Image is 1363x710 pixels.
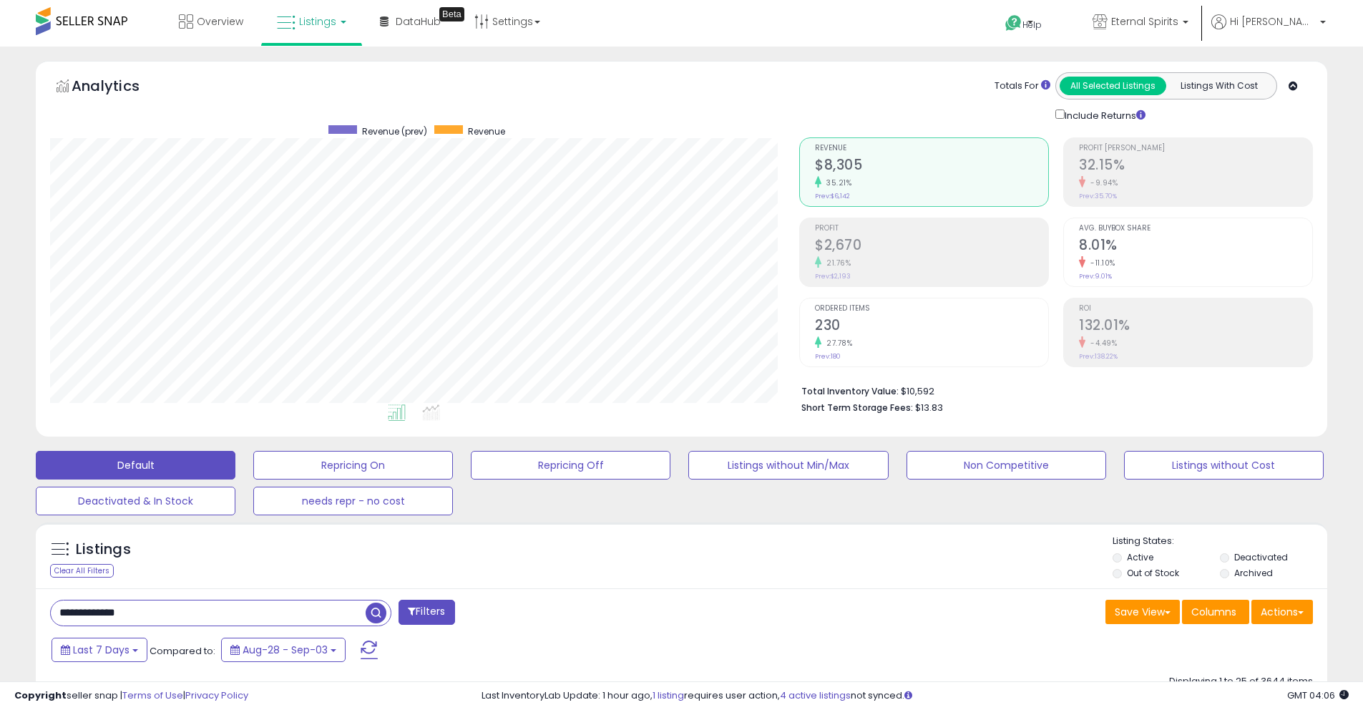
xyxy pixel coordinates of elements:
button: Deactivated & In Stock [36,487,235,515]
small: Prev: 180 [815,352,841,361]
small: Prev: 9.01% [1079,272,1112,281]
span: Revenue [815,145,1048,152]
h2: $2,670 [815,237,1048,256]
h5: Analytics [72,76,167,99]
span: 2025-09-11 04:06 GMT [1287,689,1349,702]
small: -11.10% [1085,258,1115,268]
li: $10,592 [801,381,1302,399]
span: Eternal Spirits [1111,14,1178,29]
label: Out of Stock [1127,567,1179,579]
div: Displaying 1 to 25 of 3644 items [1169,675,1313,689]
small: Prev: $2,193 [815,272,851,281]
button: Listings without Cost [1124,451,1324,480]
span: Ordered Items [815,305,1048,313]
small: -9.94% [1085,177,1118,188]
span: Aug-28 - Sep-03 [243,643,328,657]
span: Last 7 Days [73,643,130,657]
h5: Listings [76,540,131,560]
div: seller snap | | [14,689,248,703]
h2: 132.01% [1079,317,1312,336]
span: DataHub [396,14,441,29]
button: Last 7 Days [52,638,147,662]
span: ROI [1079,305,1312,313]
span: Help [1022,19,1042,31]
span: Profit [815,225,1048,233]
small: Prev: 35.70% [1079,192,1117,200]
small: Prev: 138.22% [1079,352,1118,361]
b: Short Term Storage Fees: [801,402,913,414]
div: Tooltip anchor [439,7,464,21]
div: Include Returns [1045,107,1163,123]
strong: Copyright [14,689,67,702]
small: 35.21% [821,177,851,188]
span: Revenue [468,125,505,137]
button: Listings without Min/Max [688,451,888,480]
i: Get Help [1005,14,1022,32]
a: Privacy Policy [185,689,248,702]
button: Save View [1105,600,1180,624]
span: Profit [PERSON_NAME] [1079,145,1312,152]
span: $13.83 [915,401,943,414]
div: Last InventoryLab Update: 1 hour ago, requires user action, not synced. [482,689,1349,703]
div: Totals For [995,79,1050,93]
small: -4.49% [1085,338,1117,349]
button: Repricing On [253,451,453,480]
small: 21.76% [821,258,851,268]
a: Hi [PERSON_NAME] [1211,14,1326,47]
button: Actions [1251,600,1313,624]
button: Listings With Cost [1166,77,1272,95]
h2: 8.01% [1079,237,1312,256]
a: 1 listing [653,689,684,702]
label: Archived [1234,567,1273,579]
span: Listings [299,14,336,29]
button: Aug-28 - Sep-03 [221,638,346,662]
span: Columns [1191,605,1236,619]
button: Columns [1182,600,1249,624]
label: Deactivated [1234,551,1288,563]
p: Listing States: [1113,535,1327,548]
button: Filters [399,600,454,625]
b: Total Inventory Value: [801,385,899,397]
label: Active [1127,551,1153,563]
span: Hi [PERSON_NAME] [1230,14,1316,29]
h2: 32.15% [1079,157,1312,176]
button: needs repr - no cost [253,487,453,515]
h2: 230 [815,317,1048,336]
span: Compared to: [150,644,215,658]
span: Revenue (prev) [362,125,427,137]
button: Default [36,451,235,480]
button: Repricing Off [471,451,670,480]
a: Help [994,4,1070,47]
span: Avg. Buybox Share [1079,225,1312,233]
button: All Selected Listings [1060,77,1166,95]
div: Clear All Filters [50,564,114,578]
span: Overview [197,14,243,29]
button: Non Competitive [907,451,1106,480]
small: Prev: $6,142 [815,192,850,200]
small: 27.78% [821,338,852,349]
a: 4 active listings [780,689,851,702]
h2: $8,305 [815,157,1048,176]
a: Terms of Use [122,689,183,702]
